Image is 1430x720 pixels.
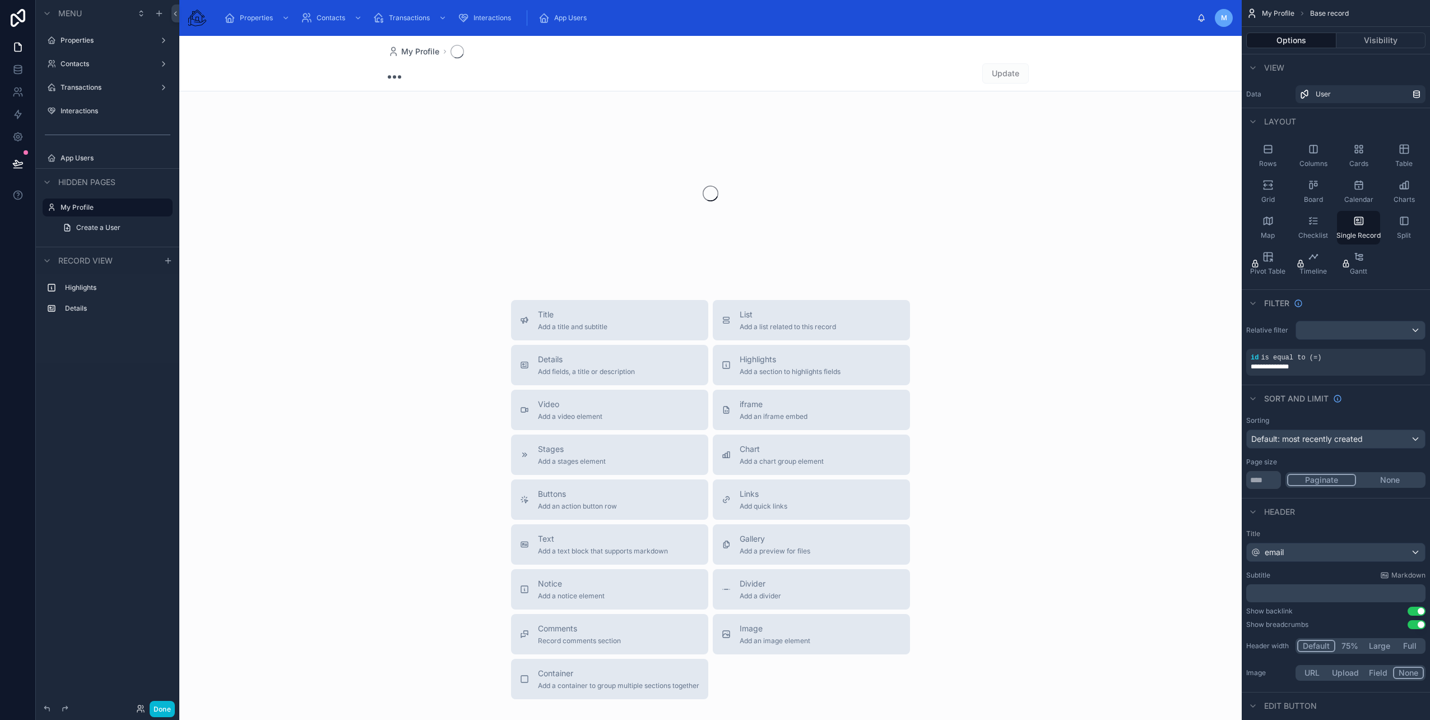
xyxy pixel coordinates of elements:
[1246,326,1291,335] label: Relative filter
[1246,668,1291,677] label: Image
[473,13,511,22] span: Interactions
[1327,667,1364,679] button: Upload
[1264,298,1289,309] span: Filter
[1299,159,1327,168] span: Columns
[1382,139,1426,173] button: Table
[1264,62,1284,73] span: View
[240,13,273,22] span: Properties
[61,203,166,212] label: My Profile
[1246,247,1289,280] button: Pivot Table
[1337,247,1380,280] button: Gantt
[1264,393,1329,404] span: Sort And Limit
[1292,139,1335,173] button: Columns
[370,8,452,28] a: Transactions
[1394,195,1415,204] span: Charts
[65,304,168,313] label: Details
[61,59,155,68] label: Contacts
[65,283,168,292] label: Highlights
[36,274,179,329] div: scrollable content
[1297,667,1327,679] button: URL
[317,13,345,22] span: Contacts
[1337,175,1380,209] button: Calendar
[61,83,155,92] label: Transactions
[1246,571,1270,580] label: Subtitle
[1344,195,1373,204] span: Calendar
[1246,175,1289,209] button: Grid
[1292,247,1335,280] button: Timeline
[1316,90,1331,99] span: User
[1246,458,1277,467] label: Page size
[1335,640,1364,652] button: 75%
[1356,474,1424,486] button: None
[1364,667,1394,679] button: Field
[1246,139,1289,173] button: Rows
[150,701,175,717] button: Done
[1250,267,1285,276] span: Pivot Table
[1292,211,1335,244] button: Checklist
[1261,354,1321,362] span: is equal to (=)
[215,6,1197,30] div: scrollable content
[1299,267,1327,276] span: Timeline
[1336,231,1381,240] span: Single Record
[1304,195,1323,204] span: Board
[1391,571,1426,580] span: Markdown
[58,255,113,266] span: Record view
[401,46,439,57] span: My Profile
[76,223,120,232] span: Create a User
[58,177,115,188] span: Hidden pages
[188,9,206,27] img: App logo
[1336,33,1426,48] button: Visibility
[1395,159,1413,168] span: Table
[1382,175,1426,209] button: Charts
[389,13,430,22] span: Transactions
[61,36,155,45] label: Properties
[1246,641,1291,650] label: Header width
[1246,584,1426,602] div: scrollable content
[1264,506,1295,518] span: Header
[1221,13,1227,22] span: M
[58,8,82,19] span: Menu
[1350,267,1367,276] span: Gantt
[1337,139,1380,173] button: Cards
[388,46,439,57] a: My Profile
[1297,640,1335,652] button: Default
[1292,175,1335,209] button: Board
[61,107,170,116] label: Interactions
[1261,231,1275,240] span: Map
[554,13,587,22] span: App Users
[1246,211,1289,244] button: Map
[1246,416,1269,425] label: Sorting
[1393,667,1424,679] button: None
[1246,33,1336,48] button: Options
[1382,211,1426,244] button: Split
[535,8,595,28] a: App Users
[56,219,173,237] a: Create a User
[1264,116,1296,127] span: Layout
[1298,231,1328,240] span: Checklist
[1287,474,1356,486] button: Paginate
[1246,529,1426,538] label: Title
[1262,9,1294,18] span: My Profile
[1246,620,1308,629] div: Show breadcrumbs
[1310,9,1349,18] span: Base record
[1265,547,1284,558] span: email
[1246,430,1426,449] button: Default: most recently created
[61,154,170,163] label: App Users
[1380,571,1426,580] a: Markdown
[1246,90,1291,99] label: Data
[1397,231,1411,240] span: Split
[1251,434,1363,444] span: Default: most recently created
[1246,543,1426,562] button: email
[221,8,295,28] a: Properties
[1349,159,1368,168] span: Cards
[1261,195,1275,204] span: Grid
[298,8,368,28] a: Contacts
[1296,85,1426,103] a: User
[1337,211,1380,244] button: Single Record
